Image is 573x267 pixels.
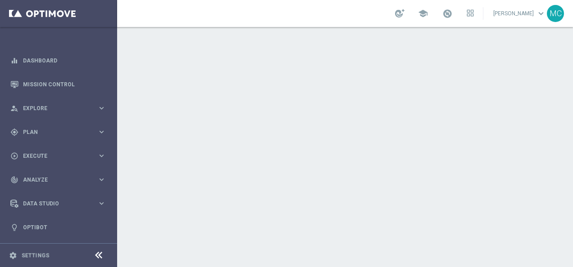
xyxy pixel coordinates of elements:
[23,177,97,182] span: Analyze
[10,128,18,136] i: gps_fixed
[10,129,106,136] button: gps_fixed Plan keyboard_arrow_right
[97,175,106,184] i: keyboard_arrow_right
[23,106,97,111] span: Explore
[97,104,106,112] i: keyboard_arrow_right
[10,152,18,160] i: play_circle_outline
[97,199,106,208] i: keyboard_arrow_right
[22,253,49,258] a: Settings
[492,7,547,20] a: [PERSON_NAME]keyboard_arrow_down
[10,176,97,184] div: Analyze
[10,223,18,231] i: lightbulb
[10,152,97,160] div: Execute
[23,201,97,206] span: Data Studio
[23,49,106,72] a: Dashboard
[23,215,106,239] a: Optibot
[10,57,18,65] i: equalizer
[536,9,546,18] span: keyboard_arrow_down
[23,129,97,135] span: Plan
[547,5,564,22] div: MC
[97,128,106,136] i: keyboard_arrow_right
[10,81,106,88] button: Mission Control
[10,105,106,112] button: person_search Explore keyboard_arrow_right
[10,72,106,96] div: Mission Control
[97,151,106,160] i: keyboard_arrow_right
[10,152,106,160] button: play_circle_outline Execute keyboard_arrow_right
[10,57,106,64] button: equalizer Dashboard
[10,200,106,207] button: Data Studio keyboard_arrow_right
[23,153,97,159] span: Execute
[10,128,97,136] div: Plan
[10,224,106,231] button: lightbulb Optibot
[10,215,106,239] div: Optibot
[10,104,97,112] div: Explore
[10,104,18,112] i: person_search
[10,200,97,208] div: Data Studio
[10,49,106,72] div: Dashboard
[418,9,428,18] span: school
[23,72,106,96] a: Mission Control
[9,251,17,259] i: settings
[10,176,106,183] button: track_changes Analyze keyboard_arrow_right
[10,176,18,184] i: track_changes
